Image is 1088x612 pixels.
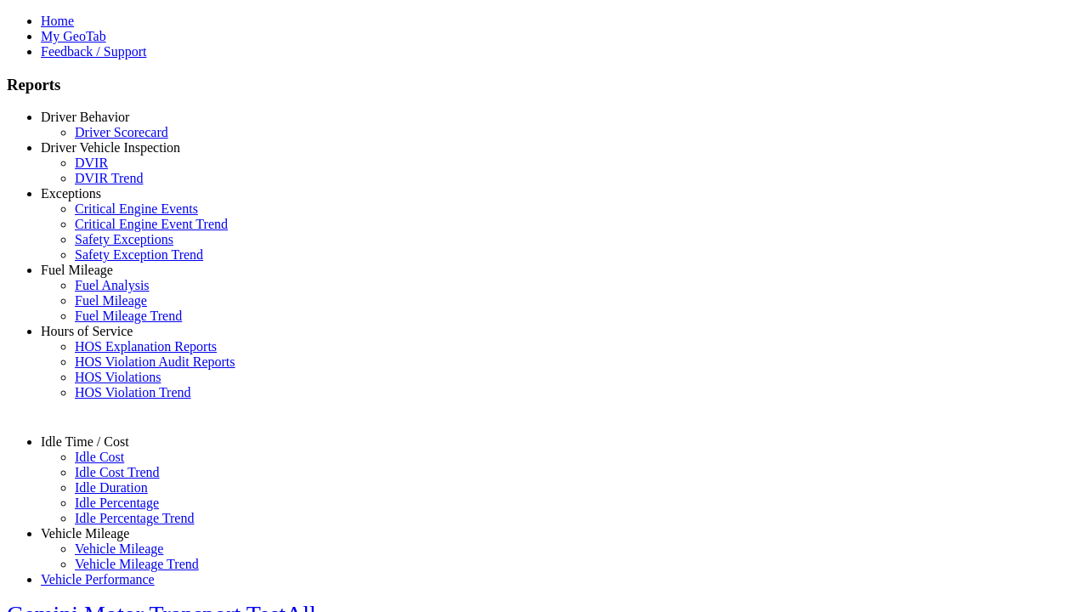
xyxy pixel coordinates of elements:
a: Idle Cost Trend [75,465,160,479]
a: Hours of Service [41,324,133,338]
a: Idle Percentage Trend [75,511,194,525]
a: Critical Engine Events [75,201,198,216]
a: Safety Exception Trend [75,247,203,262]
a: DVIR Trend [75,171,143,185]
a: Vehicle Mileage Trend [75,557,199,571]
a: Exceptions [41,186,101,201]
a: My GeoTab [41,29,106,43]
a: Safety Exceptions [75,232,173,246]
a: HOS Violation Audit Reports [75,354,235,369]
a: Driver Behavior [41,110,129,124]
a: Idle Duration [75,480,148,495]
a: HOS Violations [75,370,161,384]
a: Feedback / Support [41,44,146,59]
a: Vehicle Performance [41,572,155,586]
a: HOS Explanation Reports [75,339,217,354]
a: Idle Time / Cost [41,434,129,449]
a: Fuel Mileage Trend [75,309,182,323]
a: Vehicle Mileage [75,541,163,556]
a: Idle Percentage [75,496,159,510]
a: Home [41,14,74,28]
a: HOS Violation Trend [75,385,191,399]
a: DVIR [75,156,108,170]
a: Critical Engine Event Trend [75,217,228,231]
h3: Reports [7,76,1081,94]
a: Fuel Mileage [75,293,147,308]
a: Fuel Analysis [75,278,150,292]
a: Idle Cost [75,450,124,464]
a: Fuel Mileage [41,263,113,277]
a: Vehicle Mileage [41,526,129,541]
a: Driver Vehicle Inspection [41,140,180,155]
a: Driver Scorecard [75,125,168,139]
